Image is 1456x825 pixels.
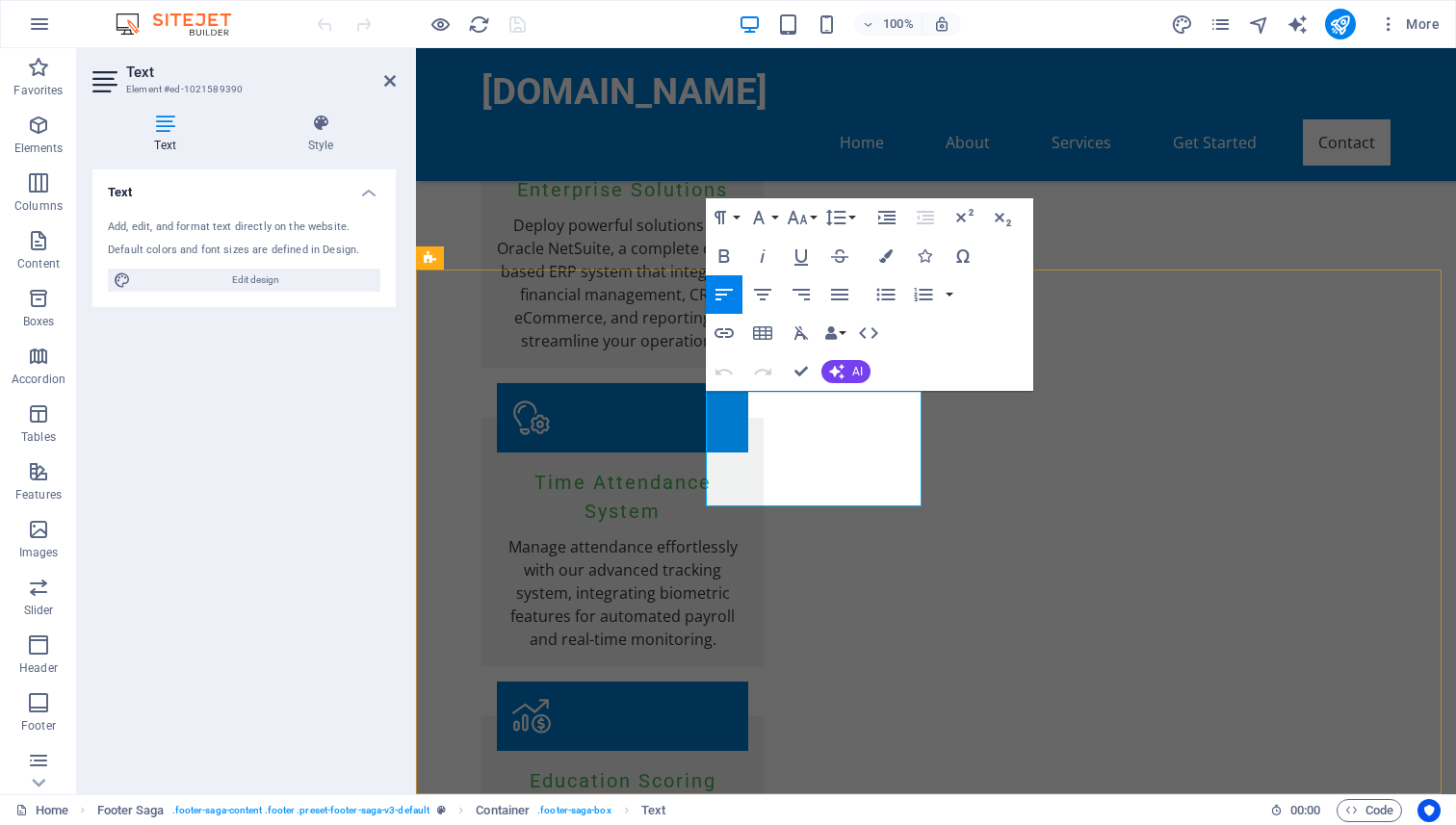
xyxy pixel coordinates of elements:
h6: 100% [883,13,914,36]
p: Features [15,487,62,503]
img: Editor Logo [111,13,255,36]
i: Publish [1329,13,1351,36]
h2: Text [126,64,396,81]
button: Colors [868,237,904,275]
i: Reload page [468,13,490,36]
h4: Text [92,169,396,204]
button: Usercentrics [1417,799,1441,822]
p: Content [17,256,60,271]
button: navigator [1248,13,1271,36]
button: Code [1337,799,1402,822]
h6: Session time [1270,799,1321,822]
p: Accordion [12,372,65,387]
i: Navigator [1248,13,1270,36]
button: Align Left [706,275,742,314]
p: Columns [14,198,63,214]
h3: Element #ed-1021589390 [126,81,357,98]
p: Elements [14,141,64,156]
p: Favorites [13,83,63,98]
span: Click to select. Double-click to edit [476,799,530,822]
button: Align Right [783,275,819,314]
button: Confirm (⌘+⏎) [783,352,819,391]
span: Click to select. Double-click to edit [641,799,665,822]
button: Strikethrough [821,237,858,275]
i: AI Writer [1287,13,1309,36]
p: Footer [21,718,56,734]
button: Insert Link [706,314,742,352]
i: This element is a customizable preset [437,805,446,815]
span: AI [852,366,863,377]
span: 00 00 [1290,799,1320,822]
button: text_generator [1287,13,1310,36]
span: . footer-saga-content .footer .preset-footer-saga-v3-default [172,799,429,822]
button: reload [467,13,490,36]
button: HTML [850,314,887,352]
button: Align Center [744,275,781,314]
span: : [1304,803,1307,817]
button: Superscript [946,198,982,237]
button: Italic (⌘I) [744,237,781,275]
button: pages [1209,13,1233,36]
span: Click to select. Double-click to edit [97,799,165,822]
button: Edit design [108,269,380,292]
button: Align Justify [821,275,858,314]
button: Bold (⌘B) [706,237,742,275]
span: Edit design [137,269,375,292]
p: Tables [21,429,56,445]
button: Icons [906,237,943,275]
p: Boxes [23,314,55,329]
button: Paragraph Format [706,198,742,237]
button: Insert Table [744,314,781,352]
button: Clear Formatting [783,314,819,352]
button: Ordered List [942,275,957,314]
button: Data Bindings [821,314,848,352]
div: Default colors and font sizes are defined in Design. [108,243,380,259]
p: Slider [24,603,54,618]
button: Increase Indent [869,198,905,237]
span: More [1379,14,1440,34]
span: Code [1345,799,1393,822]
h4: Text [92,114,246,154]
button: publish [1325,9,1356,39]
div: Add, edit, and format text directly on the website. [108,219,380,236]
button: Undo (⌘Z) [706,352,742,391]
i: Design (Ctrl+Alt+Y) [1171,13,1193,36]
h4: Style [246,114,396,154]
button: Subscript [984,198,1021,237]
button: Underline (⌘U) [783,237,819,275]
button: Line Height [821,198,858,237]
button: Font Size [783,198,819,237]
i: On resize automatically adjust zoom level to fit chosen device. [933,15,950,33]
button: Unordered List [868,275,904,314]
p: Images [19,545,59,560]
button: Decrease Indent [907,198,944,237]
button: design [1171,13,1194,36]
button: More [1371,9,1447,39]
i: Pages (Ctrl+Alt+S) [1209,13,1232,36]
button: Font Family [744,198,781,237]
button: Special Characters [945,237,981,275]
a: Click to cancel selection. Double-click to open Pages [15,799,68,822]
button: AI [821,360,871,383]
button: 100% [854,13,923,36]
span: . footer-saga-box [537,799,611,822]
nav: breadcrumb [97,799,666,822]
p: Header [19,660,58,676]
button: Redo (⌘⇧Z) [744,352,781,391]
button: Ordered List [905,275,942,314]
